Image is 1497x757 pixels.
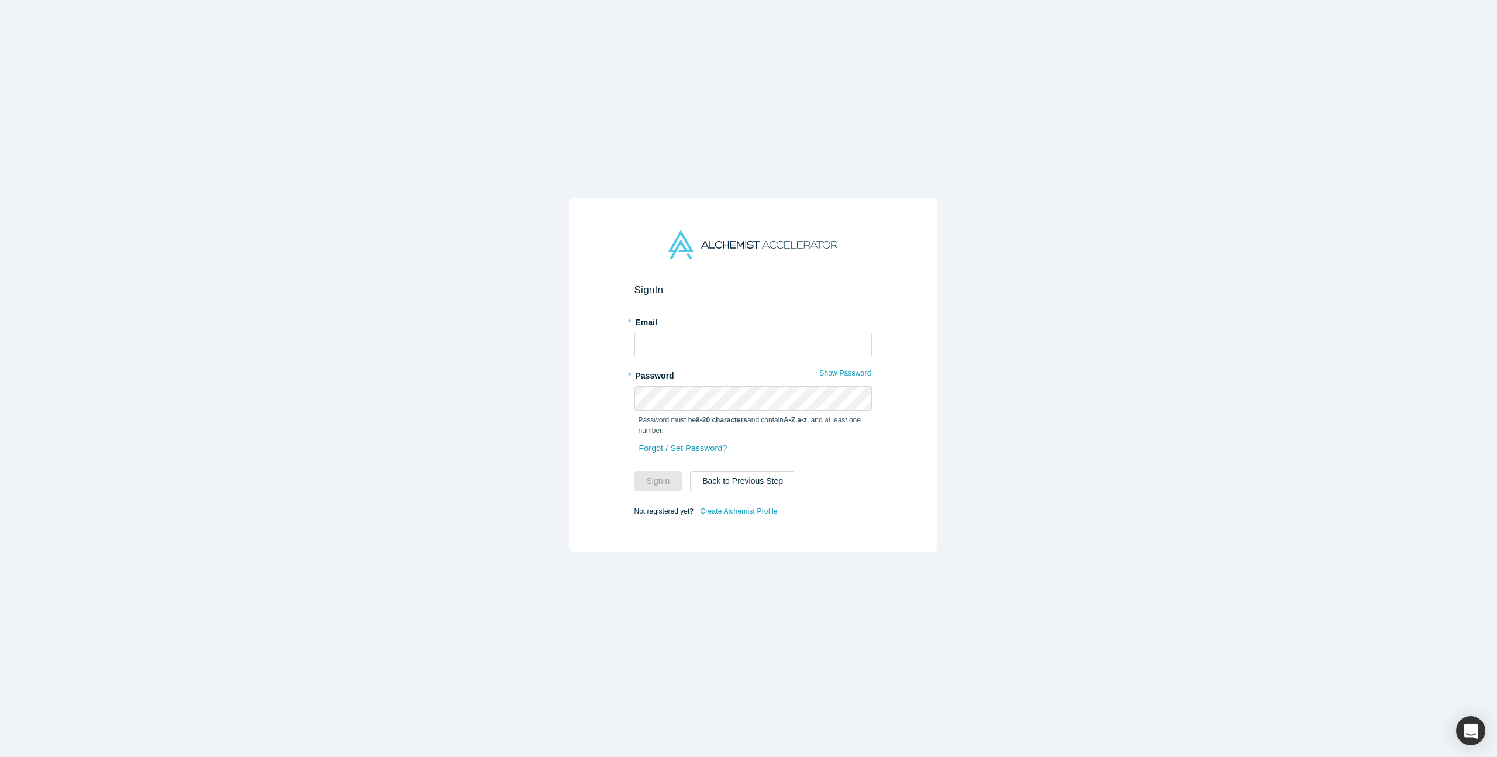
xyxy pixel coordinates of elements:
h2: Sign In [634,284,872,296]
p: Password must be and contain , , and at least one number. [639,415,868,436]
label: Email [634,312,872,329]
button: Back to Previous Step [690,471,795,491]
label: Password [634,366,872,382]
img: Alchemist Accelerator Logo [668,230,837,259]
a: Create Alchemist Profile [699,504,778,519]
span: Not registered yet? [634,507,694,515]
strong: A-Z [784,416,795,424]
button: Show Password [819,366,871,381]
strong: a-z [797,416,807,424]
a: Forgot / Set Password? [639,438,728,459]
button: SignIn [634,471,682,491]
strong: 8-20 characters [696,416,747,424]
